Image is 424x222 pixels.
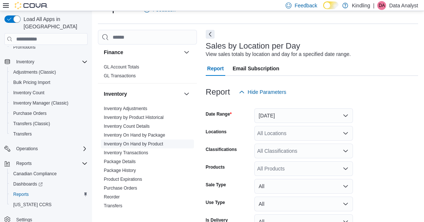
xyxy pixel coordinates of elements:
span: Promotions [13,44,36,50]
span: Adjustments (Classic) [13,69,56,75]
span: Promotions [10,43,88,52]
button: Next [206,30,215,39]
input: Dark Mode [323,1,339,9]
button: Inventory [182,89,191,98]
a: GL Transactions [104,73,136,78]
button: Open list of options [343,166,349,172]
span: Canadian Compliance [10,169,88,178]
span: GL Transactions [104,73,136,79]
span: Transfers [10,130,88,138]
a: Inventory Count Details [104,124,150,129]
span: Canadian Compliance [13,171,57,177]
a: Dashboards [10,180,46,188]
button: Bulk Pricing Import [7,77,91,88]
img: Cova [15,2,48,9]
a: Package History [104,168,136,173]
span: Reports [13,159,88,168]
button: [US_STATE] CCRS [7,200,91,210]
a: Transfers [104,203,122,208]
span: Bulk Pricing Import [10,78,88,87]
span: Product Expirations [104,176,142,182]
span: Operations [16,146,38,152]
span: Reorder [104,194,120,200]
span: Reports [16,161,32,166]
span: Dashboards [10,180,88,188]
span: Email Subscription [233,61,279,76]
button: Operations [13,144,41,153]
a: Promotions [10,43,39,52]
button: Promotions [7,42,91,52]
label: Sale Type [206,182,226,188]
span: Washington CCRS [10,200,88,209]
div: View sales totals by location and day for a specified date range. [206,50,351,58]
button: Canadian Compliance [7,169,91,179]
button: Finance [104,49,181,56]
button: [DATE] [254,108,353,123]
h3: Sales by Location per Day [206,42,300,50]
span: Inventory [16,59,34,65]
button: Adjustments (Classic) [7,67,91,77]
button: All [254,179,353,194]
div: Finance [98,63,197,83]
span: Report [207,61,224,76]
button: Inventory Count [7,88,91,98]
a: Purchase Orders [10,109,50,118]
label: Classifications [206,147,237,152]
a: Inventory Transactions [104,150,148,155]
span: Load All Apps in [GEOGRAPHIC_DATA] [21,15,88,30]
a: GL Account Totals [104,64,139,70]
a: Inventory Count [10,88,47,97]
span: Transfers (Classic) [13,121,50,127]
span: Operations [13,144,88,153]
button: Purchase Orders [7,108,91,119]
a: Product Expirations [104,177,142,182]
p: Data Analyst [389,1,418,10]
h3: Finance [104,49,123,56]
button: Reports [13,159,35,168]
a: Transfers [10,130,35,138]
span: Feedback [294,2,317,9]
span: Inventory Manager (Classic) [10,99,88,108]
p: | [373,1,375,10]
span: Inventory Adjustments [104,106,147,112]
button: Finance [182,48,191,57]
span: Purchase Orders [13,110,47,116]
span: Purchase Orders [10,109,88,118]
a: Dashboards [7,179,91,189]
span: Inventory Transactions [104,150,148,156]
label: Use Type [206,200,225,205]
a: Transfers (Classic) [10,119,53,128]
span: Adjustments (Classic) [10,68,88,77]
span: Inventory Count [13,90,45,96]
a: Reorder [104,194,120,200]
span: Hide Parameters [248,88,286,96]
span: Transfers (Classic) [10,119,88,128]
span: Inventory On Hand by Product [104,141,163,147]
button: Hide Parameters [236,85,289,99]
a: Package Details [104,159,136,164]
a: Inventory On Hand by Package [104,133,165,138]
span: Reports [10,190,88,199]
span: Inventory by Product Historical [104,114,164,120]
div: Inventory [98,104,197,213]
a: Purchase Orders [104,186,137,191]
button: Reports [1,158,91,169]
a: [US_STATE] CCRS [10,200,54,209]
span: DA [379,1,385,10]
button: Open list of options [343,130,349,136]
a: Inventory by Product Historical [104,115,164,120]
button: Inventory [104,90,181,98]
button: Open list of options [343,148,349,154]
label: Locations [206,129,227,135]
span: Reports [13,191,29,197]
span: Inventory [13,57,88,66]
a: Canadian Compliance [10,169,60,178]
span: Bulk Pricing Import [13,80,50,85]
button: Inventory [13,57,37,66]
a: Inventory On Hand by Product [104,141,163,147]
button: Transfers (Classic) [7,119,91,129]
